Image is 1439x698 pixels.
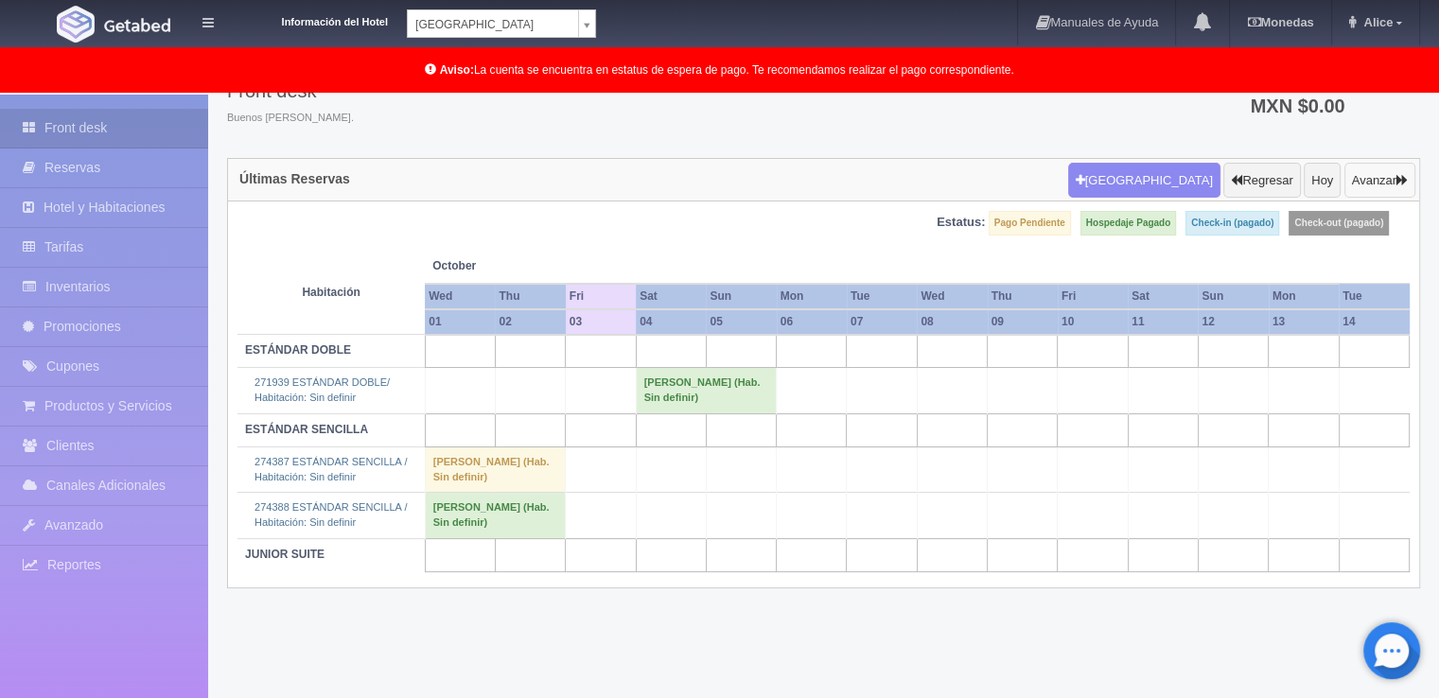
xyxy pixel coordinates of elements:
th: 10 [1058,309,1128,335]
th: 05 [706,309,776,335]
b: Monedas [1247,15,1313,29]
h4: Últimas Reservas [239,172,350,186]
strong: Habitación [302,286,360,299]
th: 11 [1128,309,1198,335]
label: Check-in (pagado) [1185,211,1279,236]
th: 08 [917,309,987,335]
button: Regresar [1223,163,1300,199]
th: Fri [566,284,636,309]
th: 13 [1269,309,1339,335]
th: 01 [425,309,495,335]
th: 07 [847,309,917,335]
button: Avanzar [1344,163,1415,199]
th: Thu [988,284,1058,309]
button: [GEOGRAPHIC_DATA] [1068,163,1220,199]
th: Sat [1128,284,1198,309]
span: October [432,258,558,274]
th: 14 [1339,309,1409,335]
th: 04 [636,309,706,335]
th: 02 [495,309,565,335]
label: Hospedaje Pagado [1080,211,1176,236]
span: [GEOGRAPHIC_DATA] [415,10,570,39]
img: Getabed [104,18,170,32]
span: Alice [1359,15,1393,29]
th: 09 [988,309,1058,335]
th: 03 [566,309,636,335]
a: 274388 ESTÁNDAR SENCILLA /Habitación: Sin definir [254,501,407,528]
h3: MXN $0.00 [1250,96,1403,115]
label: Estatus: [937,214,985,232]
a: 274387 ESTÁNDAR SENCILLA /Habitación: Sin definir [254,456,407,482]
b: JUNIOR SUITE [245,548,325,561]
th: Wed [425,284,495,309]
td: [PERSON_NAME] (Hab. Sin definir) [425,446,566,492]
th: Sat [636,284,706,309]
a: [GEOGRAPHIC_DATA] [407,9,596,38]
th: Mon [1269,284,1339,309]
label: Pago Pendiente [989,211,1071,236]
th: Fri [1058,284,1128,309]
td: [PERSON_NAME] (Hab. Sin definir) [425,493,566,538]
img: Getabed [57,6,95,43]
th: 12 [1198,309,1268,335]
th: Tue [1339,284,1409,309]
th: Wed [917,284,987,309]
span: Buenos [PERSON_NAME]. [227,111,354,126]
th: Sun [1198,284,1268,309]
b: Aviso: [440,63,474,77]
b: ESTÁNDAR SENCILLA [245,423,368,436]
th: 06 [777,309,847,335]
th: Tue [847,284,917,309]
label: Check-out (pagado) [1289,211,1389,236]
th: Thu [495,284,565,309]
dt: Información del Hotel [237,9,388,30]
b: ESTÁNDAR DOBLE [245,343,351,357]
a: 271939 ESTÁNDAR DOBLE/Habitación: Sin definir [254,376,390,403]
th: Mon [777,284,847,309]
td: [PERSON_NAME] (Hab. Sin definir) [636,368,777,413]
button: Hoy [1304,163,1341,199]
th: Sun [706,284,776,309]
